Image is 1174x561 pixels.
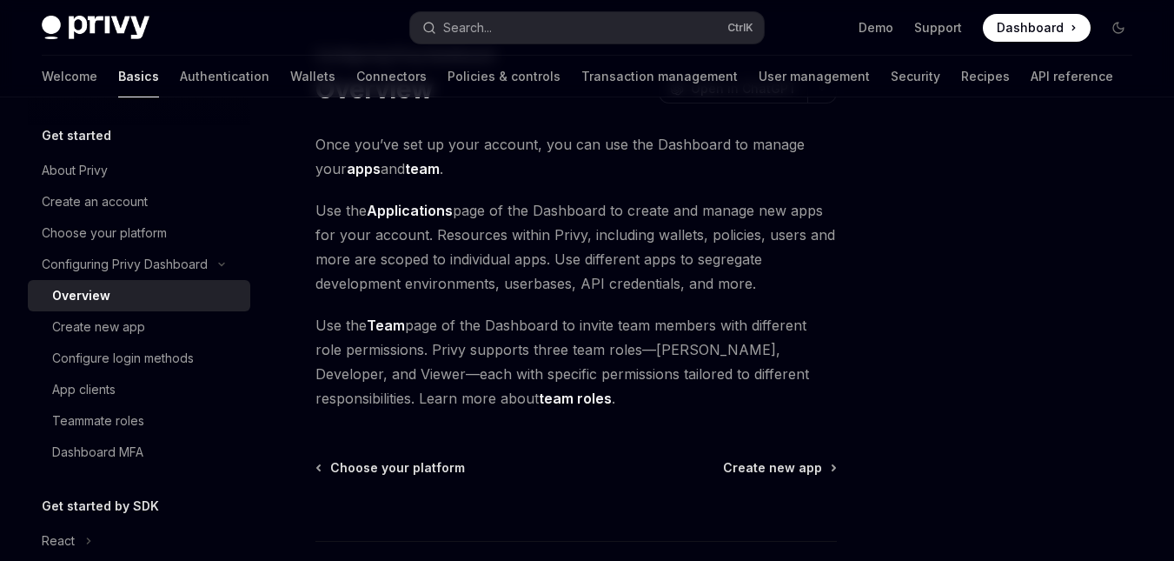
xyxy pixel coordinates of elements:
a: Basics [118,56,159,97]
div: Keywords by Traffic [192,103,293,114]
div: Domain: [DOMAIN_NAME] [45,45,191,59]
button: Search...CtrlK [410,12,765,43]
div: About Privy [42,160,108,181]
div: Domain Overview [66,103,156,114]
img: tab_keywords_by_traffic_grey.svg [173,101,187,115]
span: Use the page of the Dashboard to invite team members with different role permissions. Privy suppo... [315,313,837,411]
div: Create an account [42,191,148,212]
div: Create new app [52,317,145,337]
a: About Privy [28,155,250,186]
span: Once you’ve set up your account, you can use the Dashboard to manage your and . [315,132,837,181]
a: Welcome [42,56,97,97]
div: Configuring Privy Dashboard [42,254,208,275]
a: Policies & controls [448,56,560,97]
a: App clients [28,374,250,405]
img: dark logo [42,16,149,40]
span: Ctrl K [727,21,753,35]
a: Authentication [180,56,269,97]
a: Dashboard MFA [28,437,250,468]
h5: Get started [42,125,111,146]
div: Teammate roles [52,411,144,431]
div: Configure login methods [52,348,194,369]
a: Security [891,56,940,97]
a: Choose your platform [28,217,250,249]
a: Demo [859,19,893,37]
a: Team [367,317,405,335]
div: Overview [52,285,110,306]
a: Teammate roles [28,405,250,437]
div: Dashboard MFA [52,442,143,463]
a: Support [914,19,962,37]
a: Dashboard [983,14,1091,42]
strong: apps [347,160,381,177]
div: Choose your platform [42,223,167,244]
a: API reference [1031,56,1113,97]
a: Transaction management [581,56,738,97]
a: Recipes [961,56,1010,97]
a: Applications [367,202,453,220]
a: team roles [539,390,612,408]
button: Configuring Privy Dashboard [28,249,250,280]
span: Choose your platform [330,459,465,477]
a: User management [759,56,870,97]
a: Configure login methods [28,343,250,374]
div: App clients [52,379,116,400]
a: Create new app [28,311,250,343]
a: Create new app [723,459,835,477]
img: tab_domain_overview_orange.svg [47,101,61,115]
div: Search... [443,17,492,38]
div: v 4.0.25 [49,28,85,42]
a: Overview [28,280,250,311]
div: React [42,531,75,551]
h5: Get started by SDK [42,496,159,517]
img: website_grey.svg [28,45,42,59]
a: Create an account [28,186,250,217]
strong: team [405,160,440,177]
a: Wallets [290,56,335,97]
a: Choose your platform [317,459,465,477]
span: Create new app [723,459,822,477]
a: Connectors [356,56,427,97]
span: Use the page of the Dashboard to create and manage new apps for your account. Resources within Pr... [315,198,837,296]
button: Toggle dark mode [1104,14,1132,42]
span: Dashboard [997,19,1064,37]
button: React [28,525,250,557]
img: logo_orange.svg [28,28,42,42]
